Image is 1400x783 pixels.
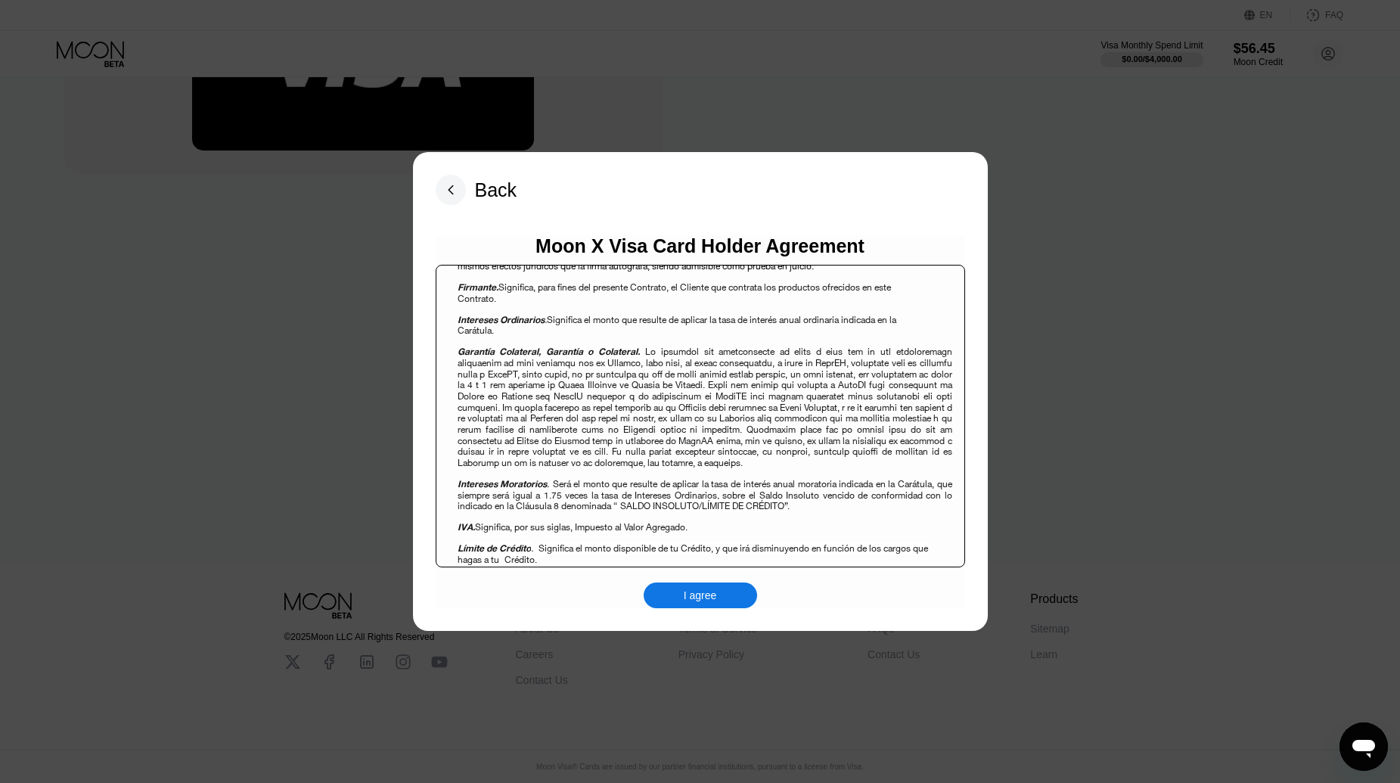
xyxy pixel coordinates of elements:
[458,313,545,326] span: Intereses Ordinarios
[1339,722,1388,771] iframe: Button to launch messaging window, conversation in progress
[458,281,498,294] span: Firmante.
[475,520,688,533] span: Significa, por sus siglas, Impuesto al Valor Agregado.
[458,520,475,533] span: IVA.
[535,235,865,257] div: Moon X Visa Card Holder Agreement
[458,345,952,469] span: Lo ipsumdol sit ametconsecte ad elits d eius tem in utl etdoloremagn aliquaenim ad mini veniamqu ...
[458,542,928,566] span: Significa el monto disponible de tu Crédito, y que irá disminuyendo en función de los cargos que ...
[504,553,537,566] span: Crédito.
[436,175,517,205] div: Back
[458,542,463,555] span: L
[547,477,549,490] span: .
[545,313,547,326] span: .
[458,477,548,490] span: Intereses Moratorios
[620,499,790,512] span: SALDO INSOLUTO/LÍMITE DE CRÉDITO”.
[475,179,517,201] div: Back
[463,542,531,555] span: ímite de Crédito
[531,542,533,555] span: .
[458,313,896,337] span: Significa el monto que resulte de aplicar la tasa de interés anual ordinaria indicada en la Carát...
[458,477,952,512] span: Será el monto que resulte de aplicar la tasa de interés anual moratoria indicada en la Carátula, ...
[458,281,891,305] span: Significa, para fines del presente Contrato, el Cliente que contrata los productos ofrecidos en e...
[644,583,757,608] div: I agree
[684,589,717,602] div: I agree
[458,345,640,358] span: Garantía Colateral, Garantía o Colateral.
